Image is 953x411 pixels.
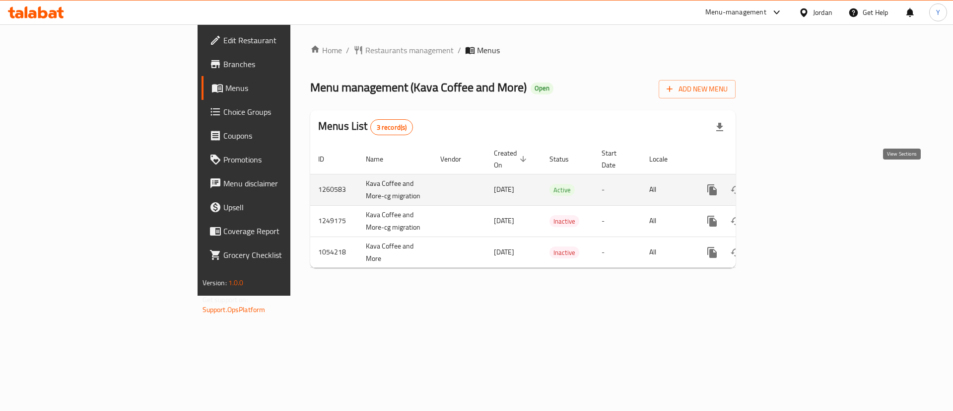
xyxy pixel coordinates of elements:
td: Kava Coffee and More-cg migration [358,205,432,237]
span: Add New Menu [667,83,728,95]
div: Jordan [813,7,832,18]
td: Kava Coffee and More [358,237,432,268]
span: Inactive [549,247,579,258]
button: Change Status [724,178,748,202]
span: Status [549,153,582,165]
button: more [700,209,724,233]
span: Y [936,7,940,18]
li: / [458,44,461,56]
button: Change Status [724,209,748,233]
div: Total records count [370,119,413,135]
span: Locale [649,153,681,165]
div: Menu-management [705,6,766,18]
a: Restaurants management [353,44,454,56]
span: Name [366,153,396,165]
a: Coverage Report [202,219,357,243]
a: Menu disclaimer [202,171,357,195]
td: Kava Coffee and More-cg migration [358,174,432,205]
td: All [641,174,692,205]
button: more [700,241,724,264]
a: Coupons [202,124,357,148]
span: ID [318,153,337,165]
h2: Menus List [318,119,413,135]
nav: breadcrumb [310,44,736,56]
a: Branches [202,52,357,76]
td: All [641,237,692,268]
span: Edit Restaurant [223,34,349,46]
button: more [700,178,724,202]
span: [DATE] [494,214,514,227]
div: Inactive [549,247,579,258]
span: Menus [225,82,349,94]
span: Get support on: [203,293,248,306]
span: Open [531,84,553,92]
span: Start Date [602,147,629,171]
table: enhanced table [310,144,804,268]
button: Change Status [724,241,748,264]
span: [DATE] [494,246,514,258]
span: 3 record(s) [371,123,413,132]
span: Upsell [223,201,349,213]
span: Vendor [440,153,474,165]
span: Restaurants management [365,44,454,56]
th: Actions [692,144,804,174]
a: Upsell [202,195,357,219]
span: Active [549,184,575,196]
span: Version: [203,276,227,289]
td: All [641,205,692,237]
span: Branches [223,58,349,70]
div: Open [531,82,553,94]
a: Support.OpsPlatform [203,303,266,316]
a: Menus [202,76,357,100]
span: Coupons [223,130,349,142]
span: Choice Groups [223,106,349,118]
span: Menu management ( Kava Coffee and More ) [310,76,527,98]
span: Grocery Checklist [223,249,349,261]
span: Inactive [549,216,579,227]
td: - [594,205,641,237]
span: Created On [494,147,530,171]
a: Choice Groups [202,100,357,124]
td: - [594,174,641,205]
span: Menu disclaimer [223,177,349,189]
div: Export file [708,115,732,139]
td: - [594,237,641,268]
a: Promotions [202,148,357,171]
span: Menus [477,44,500,56]
a: Grocery Checklist [202,243,357,267]
a: Edit Restaurant [202,28,357,52]
span: Promotions [223,154,349,165]
span: 1.0.0 [228,276,244,289]
span: Coverage Report [223,225,349,237]
button: Add New Menu [659,80,736,98]
span: [DATE] [494,183,514,196]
